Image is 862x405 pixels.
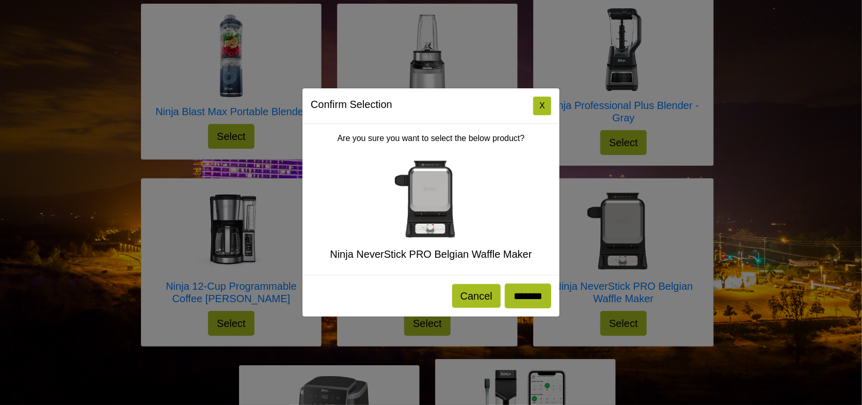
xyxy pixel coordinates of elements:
[311,248,551,260] h5: Ninja NeverStick PRO Belgian Waffle Maker
[311,97,392,112] h5: Confirm Selection
[390,157,472,240] img: Ninja NeverStick PRO Belgian Waffle Maker
[302,124,560,275] div: Are you sure you want to select the below product?
[533,97,551,115] button: Close
[452,284,501,308] button: Cancel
